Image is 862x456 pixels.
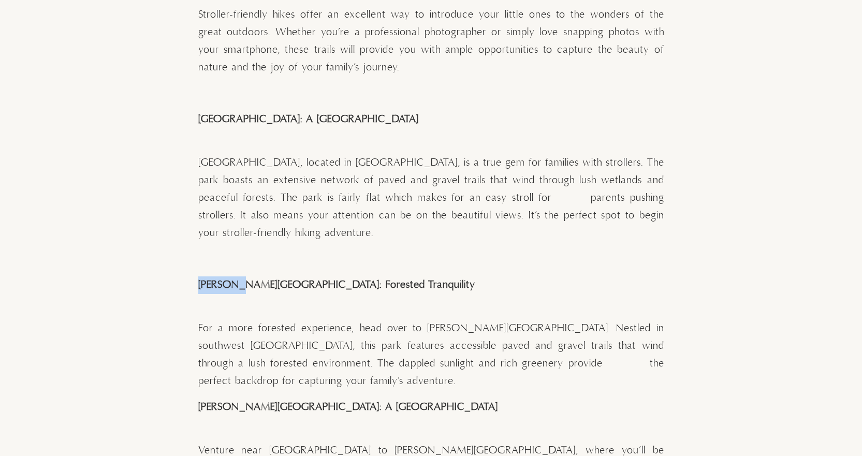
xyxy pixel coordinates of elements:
[198,278,475,291] strong: [PERSON_NAME][GEOGRAPHIC_DATA]: Forested Tranquility
[198,6,664,77] p: Stroller-friendly hikes offer an excellent way to introduce your little ones to the wonders of th...
[198,113,419,126] strong: [GEOGRAPHIC_DATA]: A [GEOGRAPHIC_DATA]
[198,154,664,242] p: [GEOGRAPHIC_DATA], located in [GEOGRAPHIC_DATA], is a true gem for families with strollers. The p...
[198,401,498,414] strong: [PERSON_NAME][GEOGRAPHIC_DATA]: A [GEOGRAPHIC_DATA]
[198,320,664,390] p: For a more forested experience, head over to [PERSON_NAME][GEOGRAPHIC_DATA]. Nestled in southwest...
